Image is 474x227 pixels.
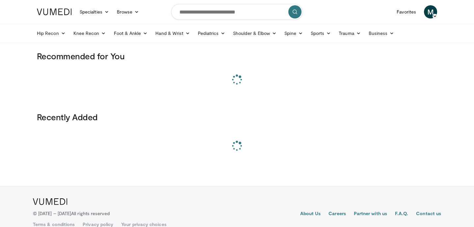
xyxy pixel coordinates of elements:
[300,210,321,218] a: About Us
[307,27,335,40] a: Sports
[329,210,346,218] a: Careers
[71,211,110,216] span: All rights reserved
[151,27,194,40] a: Hand & Wrist
[194,27,229,40] a: Pediatrics
[37,112,437,122] h3: Recently Added
[76,5,113,18] a: Specialties
[393,5,420,18] a: Favorites
[110,27,152,40] a: Foot & Ankle
[335,27,365,40] a: Trauma
[113,5,143,18] a: Browse
[33,27,69,40] a: Hip Recon
[229,27,280,40] a: Shoulder & Elbow
[416,210,441,218] a: Contact us
[37,9,72,15] img: VuMedi Logo
[171,4,303,20] input: Search topics, interventions
[395,210,408,218] a: F.A.Q.
[69,27,110,40] a: Knee Recon
[37,51,437,61] h3: Recommended for You
[365,27,398,40] a: Business
[280,27,306,40] a: Spine
[33,210,110,217] p: © [DATE] – [DATE]
[424,5,437,18] a: M
[354,210,387,218] a: Partner with us
[33,198,67,205] img: VuMedi Logo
